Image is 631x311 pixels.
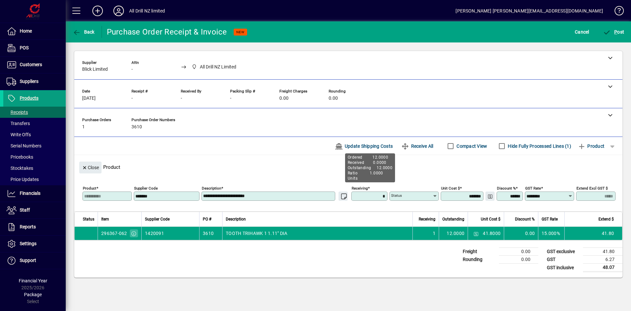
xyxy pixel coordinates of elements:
[603,29,624,35] span: ost
[544,264,583,272] td: GST inclusive
[483,230,501,237] span: 41.8000
[497,186,516,191] mat-label: Discount %
[329,96,338,101] span: 0.00
[3,40,66,56] a: POS
[3,151,66,163] a: Pricebooks
[190,63,239,71] span: All Drill NZ Limited
[7,177,39,182] span: Price Updates
[3,107,66,118] a: Receipts
[439,227,468,240] td: 12.0000
[456,6,603,16] div: [PERSON_NAME] [PERSON_NAME][EMAIL_ADDRESS][DOMAIN_NAME]
[601,26,626,38] button: Post
[222,227,412,240] td: TOOTH TRIHAWK 1 1.11" DIA
[3,163,66,174] a: Stocktakes
[433,230,435,237] span: 1
[101,230,127,237] div: 296367-062
[399,140,436,152] button: Receive All
[3,185,66,202] a: Financials
[200,64,236,70] span: All Drill NZ Limited
[19,278,47,283] span: Financial Year
[499,248,538,256] td: 0.00
[20,191,40,196] span: Financials
[3,73,66,90] a: Suppliers
[3,23,66,39] a: Home
[441,186,460,191] mat-label: Unit Cost $
[20,28,32,34] span: Home
[20,258,36,263] span: Support
[574,140,608,152] button: Product
[573,26,591,38] button: Cancel
[471,229,480,238] button: Change Price Levels
[24,292,42,297] span: Package
[129,6,165,16] div: All Drill NZ limited
[20,241,36,246] span: Settings
[131,124,142,130] span: 3610
[131,96,133,101] span: -
[7,154,33,160] span: Pricebooks
[391,193,402,198] mat-label: Status
[544,248,583,256] td: GST exclusive
[20,45,29,50] span: POS
[203,216,211,223] span: PO #
[101,216,109,223] span: Item
[598,216,614,223] span: Extend $
[576,186,608,191] mat-label: Extend excl GST $
[202,186,221,191] mat-label: Description
[583,264,622,272] td: 48.07
[459,256,499,264] td: Rounding
[226,216,246,223] span: Description
[335,141,393,151] span: Update Shipping Costs
[3,140,66,151] a: Serial Numbers
[401,141,433,151] span: Receive All
[131,67,133,72] span: -
[455,143,487,149] label: Compact View
[7,143,41,148] span: Serial Numbers
[82,124,85,130] span: 1
[78,164,103,170] app-page-header-button: Close
[83,216,94,223] span: Status
[236,30,245,34] span: NEW
[3,236,66,252] a: Settings
[583,256,622,264] td: 6.27
[3,252,66,269] a: Support
[3,118,66,129] a: Transfers
[82,162,99,173] span: Close
[506,143,571,149] label: Hide Fully Processed Lines (1)
[66,26,102,38] app-page-header-button: Back
[332,140,395,152] button: Update Shipping Costs
[481,216,501,223] span: Unit Cost $
[352,186,368,191] mat-label: Receiving
[107,27,227,37] div: Purchase Order Receipt & Invoice
[575,27,589,37] span: Cancel
[614,29,617,35] span: P
[3,174,66,185] a: Price Updates
[83,186,96,191] mat-label: Product
[74,155,622,175] div: Product
[7,110,28,115] span: Receipts
[515,216,535,223] span: Discount %
[442,216,464,223] span: Outstanding
[7,166,33,171] span: Stocktakes
[538,227,564,240] td: 15.000%
[485,192,495,201] button: Change Price Levels
[20,79,38,84] span: Suppliers
[230,96,231,101] span: -
[578,141,604,151] span: Product
[20,224,36,229] span: Reports
[141,227,199,240] td: 1420091
[145,216,170,223] span: Supplier Code
[3,57,66,73] a: Customers
[71,26,96,38] button: Back
[20,207,30,213] span: Staff
[79,162,102,173] button: Close
[459,248,499,256] td: Freight
[542,216,558,223] span: GST Rate
[3,202,66,219] a: Staff
[181,96,182,101] span: -
[345,153,395,182] div: Ordered 12.0000 Received 0.0000 Outstanding 12.0000 Ratio 1.0000 Units
[564,227,622,240] td: 41.80
[199,227,222,240] td: 3610
[504,227,538,240] td: 0.00
[419,216,435,223] span: Receiving
[7,132,31,137] span: Write Offs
